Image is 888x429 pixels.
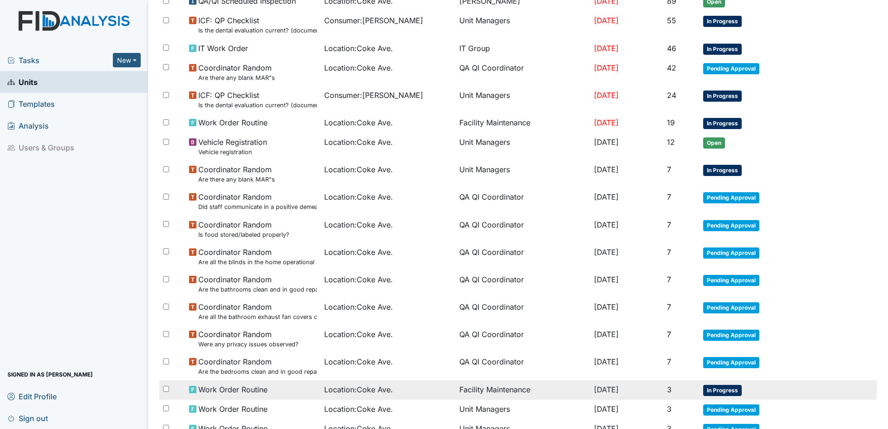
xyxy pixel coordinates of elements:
[324,356,393,367] span: Location : Coke Ave.
[667,137,675,147] span: 12
[198,403,268,415] span: Work Order Routine
[456,11,591,39] td: Unit Managers
[456,39,591,58] td: IT Group
[667,91,676,100] span: 24
[667,63,676,72] span: 42
[703,302,759,313] span: Pending Approval
[324,191,393,202] span: Location : Coke Ave.
[703,165,742,176] span: In Progress
[667,275,671,284] span: 7
[594,137,619,147] span: [DATE]
[594,404,619,414] span: [DATE]
[198,230,289,239] small: Is food stored/labeled properly?
[456,352,591,380] td: QA QI Coordinator
[456,243,591,270] td: QA QI Coordinator
[456,113,591,133] td: Facility Maintenance
[7,367,93,382] span: Signed in as [PERSON_NAME]
[703,220,759,231] span: Pending Approval
[667,16,676,25] span: 55
[198,312,317,321] small: Are all the bathroom exhaust fan covers clean and dust free?
[594,220,619,229] span: [DATE]
[324,90,423,101] span: Consumer : [PERSON_NAME]
[113,53,141,67] button: New
[198,43,248,54] span: IT Work Order
[324,301,393,312] span: Location : Coke Ave.
[594,118,619,127] span: [DATE]
[456,133,591,160] td: Unit Managers
[198,258,317,266] small: Are all the blinds in the home operational and clean?
[594,357,619,366] span: [DATE]
[594,385,619,394] span: [DATE]
[198,191,317,211] span: Coordinator Random Did staff communicate in a positive demeanor with consumers?
[324,329,393,340] span: Location : Coke Ave.
[198,285,317,294] small: Are the bathrooms clean and in good repair?
[667,330,671,339] span: 7
[324,117,393,128] span: Location : Coke Ave.
[198,356,317,376] span: Coordinator Random Are the bedrooms clean and in good repair?
[7,97,55,111] span: Templates
[703,357,759,368] span: Pending Approval
[198,340,299,349] small: Were any privacy issues observed?
[198,367,317,376] small: Are the bedrooms clean and in good repair?
[324,274,393,285] span: Location : Coke Ave.
[667,247,671,257] span: 7
[456,380,591,400] td: Facility Maintenance
[703,192,759,203] span: Pending Approval
[7,118,49,133] span: Analysis
[456,400,591,419] td: Unit Managers
[198,384,268,395] span: Work Order Routine
[667,165,671,174] span: 7
[324,62,393,73] span: Location : Coke Ave.
[198,329,299,349] span: Coordinator Random Were any privacy issues observed?
[456,270,591,298] td: QA QI Coordinator
[667,385,672,394] span: 3
[703,247,759,259] span: Pending Approval
[324,247,393,258] span: Location : Coke Ave.
[594,302,619,312] span: [DATE]
[198,219,289,239] span: Coordinator Random Is food stored/labeled properly?
[198,62,275,82] span: Coordinator Random Are there any blank MAR"s
[594,330,619,339] span: [DATE]
[7,55,113,66] a: Tasks
[324,15,423,26] span: Consumer : [PERSON_NAME]
[703,118,742,129] span: In Progress
[456,215,591,243] td: QA QI Coordinator
[7,75,38,89] span: Units
[198,202,317,211] small: Did staff communicate in a positive demeanor with consumers?
[667,302,671,312] span: 7
[594,44,619,53] span: [DATE]
[7,389,57,403] span: Edit Profile
[594,63,619,72] span: [DATE]
[198,117,268,128] span: Work Order Routine
[703,63,759,74] span: Pending Approval
[456,58,591,86] td: QA QI Coordinator
[324,219,393,230] span: Location : Coke Ave.
[456,188,591,215] td: QA QI Coordinator
[324,384,393,395] span: Location : Coke Ave.
[324,403,393,415] span: Location : Coke Ave.
[198,136,267,156] span: Vehicle Registration Vehicle registration
[198,301,317,321] span: Coordinator Random Are all the bathroom exhaust fan covers clean and dust free?
[7,411,48,425] span: Sign out
[703,385,742,396] span: In Progress
[456,325,591,352] td: QA QI Coordinator
[667,220,671,229] span: 7
[667,192,671,201] span: 7
[198,247,317,266] span: Coordinator Random Are all the blinds in the home operational and clean?
[324,136,393,148] span: Location : Coke Ave.
[594,91,619,100] span: [DATE]
[703,275,759,286] span: Pending Approval
[667,44,676,53] span: 46
[703,91,742,102] span: In Progress
[198,90,317,110] span: ICF: QP Checklist Is the dental evaluation current? (document the date, oral rating, and goal # i...
[456,86,591,113] td: Unit Managers
[198,164,275,184] span: Coordinator Random Are there any blank MAR"s
[667,357,671,366] span: 7
[594,275,619,284] span: [DATE]
[594,16,619,25] span: [DATE]
[198,148,267,156] small: Vehicle registration
[667,404,672,414] span: 3
[324,164,393,175] span: Location : Coke Ave.
[703,330,759,341] span: Pending Approval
